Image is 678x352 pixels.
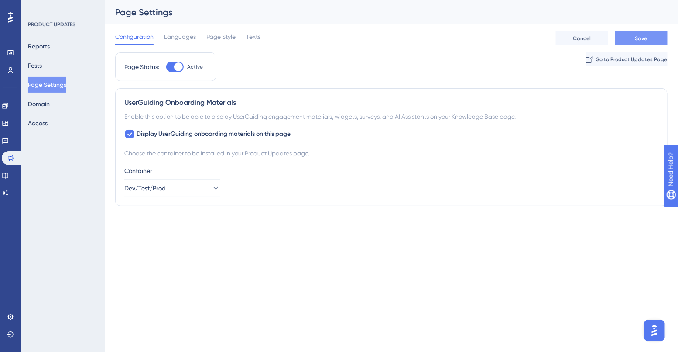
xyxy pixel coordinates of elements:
[28,96,50,112] button: Domain
[115,31,154,42] span: Configuration
[28,38,50,54] button: Reports
[206,31,236,42] span: Page Style
[635,35,647,42] span: Save
[556,31,608,45] button: Cancel
[124,62,159,72] div: Page Status:
[124,97,658,108] div: UserGuiding Onboarding Materials
[28,77,66,93] button: Page Settings
[124,179,220,197] button: Dev/Test/Prod
[596,56,668,63] span: Go to Product Updates Page
[573,35,591,42] span: Cancel
[586,52,668,66] button: Go to Product Updates Page
[641,317,668,344] iframe: UserGuiding AI Assistant Launcher
[124,148,658,159] div: Choose the container to be installed in your Product Updates page.
[246,31,260,42] span: Texts
[137,129,291,139] span: Display UserGuiding onboarding materials on this page
[21,2,55,13] span: Need Help?
[187,63,203,70] span: Active
[28,115,48,131] button: Access
[124,183,166,193] span: Dev/Test/Prod
[124,166,658,176] div: Container
[615,31,668,45] button: Save
[28,58,42,73] button: Posts
[124,111,658,122] div: Enable this option to be able to display UserGuiding engagement materials, widgets, surveys, and ...
[164,31,196,42] span: Languages
[28,21,75,28] div: PRODUCT UPDATES
[115,6,646,18] div: Page Settings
